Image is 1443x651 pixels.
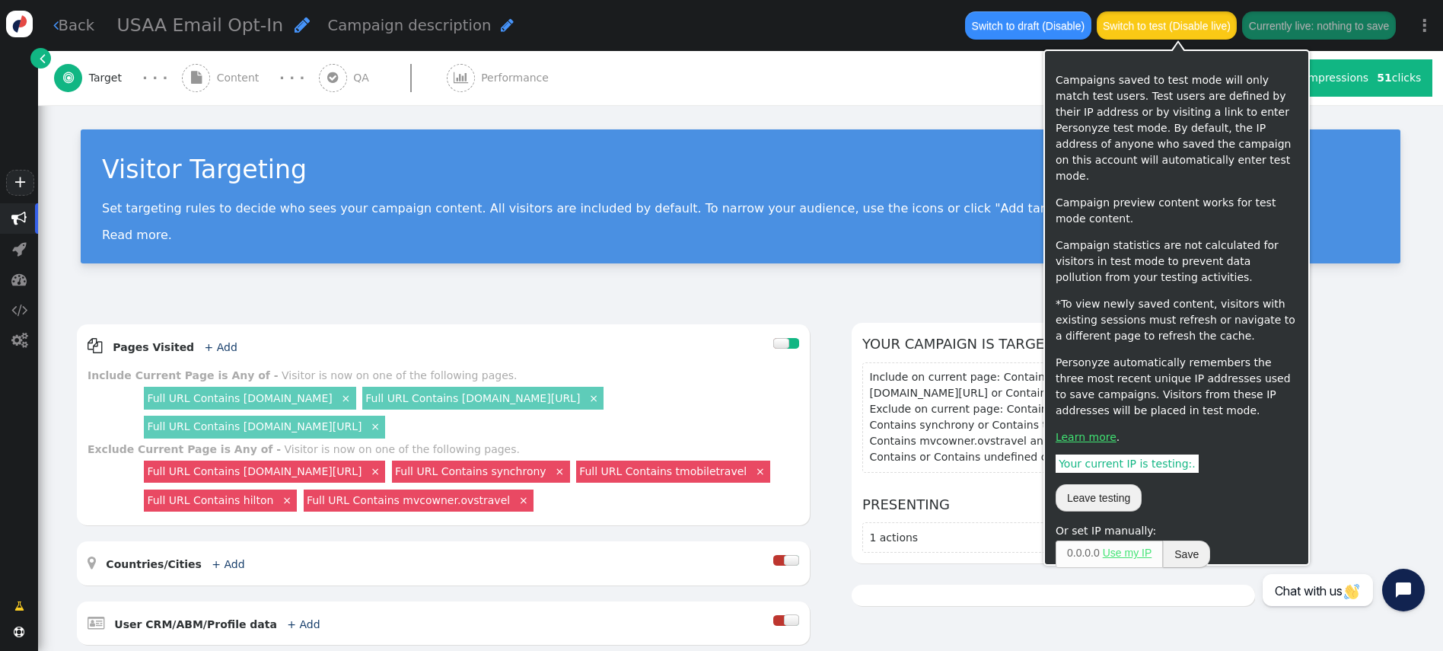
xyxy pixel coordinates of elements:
[1085,547,1091,559] span: 0
[106,558,202,570] b: Countries/Cities
[1242,11,1395,39] button: Currently live: nothing to save
[965,11,1091,39] button: Switch to draft (Disable)
[1056,355,1298,419] p: Personyze automatically remembers the three most recent unique IP addresses used to save campaign...
[11,272,27,287] span: 
[1377,72,1421,84] span: clicks
[11,302,27,318] span: 
[395,465,546,477] a: Full URL Contains synchrony
[14,627,24,637] span: 
[1377,72,1391,84] b: 51
[285,443,520,455] div: Visitor is now on one of the following pages.
[14,598,24,614] span: 
[295,16,310,34] span: 
[53,18,59,33] span: 
[88,443,281,455] b: Exclude Current Page is Any of -
[307,494,510,506] a: Full URL Contains mvcowner.ovstravel
[88,369,279,381] b: Include Current Page is Any of -
[88,558,269,570] a:  Countries/Cities + Add
[88,555,96,570] span: 
[117,14,284,36] span: USAA Email Opt-In
[1282,72,1368,84] span: impressions
[63,72,74,84] span: 
[1056,429,1298,445] p: .
[212,558,244,570] a: + Add
[11,333,27,348] span: 
[1056,523,1298,539] div: Or set IP manually:
[328,17,492,34] span: Campaign description
[319,51,447,105] a:  QA
[88,338,103,353] span: 
[30,48,51,69] a: 
[54,51,182,105] a:  Target · · ·
[553,464,566,477] a: ×
[279,68,304,88] div: · · ·
[147,392,332,404] a: Full URL Contains [DOMAIN_NAME]
[1103,547,1152,559] a: Use my IP
[147,494,273,506] a: Full URL Contains hilton
[1163,541,1210,568] button: Save
[327,72,338,84] span: 
[280,493,294,506] a: ×
[1056,296,1298,344] p: *To view newly saved content, visitors with existing sessions must refresh or navigate to a diffe...
[1094,547,1100,559] span: 0
[53,14,95,37] a: Back
[147,420,362,432] a: Full URL Contains [DOMAIN_NAME][URL]
[447,51,583,105] a:  Performance
[1076,547,1082,559] span: 0
[753,464,767,477] a: ×
[517,493,530,506] a: ×
[287,618,320,630] a: + Add
[12,241,27,257] span: 
[862,494,1244,515] h6: Presenting
[1056,541,1163,568] span: . . .
[40,50,46,66] span: 
[1056,431,1116,443] a: Learn more
[353,70,375,86] span: QA
[454,72,468,84] span: 
[88,618,345,630] a:  User CRM/ABM/Profile data + Add
[6,170,33,196] a: +
[182,51,319,105] a:  Content · · ·
[89,70,129,86] span: Target
[113,341,194,353] b: Pages Visited
[1406,3,1443,48] a: ⋮
[501,18,514,33] span: 
[481,70,555,86] span: Performance
[4,592,35,620] a: 
[1056,195,1298,227] p: Campaign preview content works for test mode content.
[88,341,262,353] a:  Pages Visited + Add
[6,11,33,37] img: logo-icon.svg
[102,151,1379,189] div: Visitor Targeting
[339,391,352,404] a: ×
[1097,11,1238,39] button: Switch to test (Disable live)
[869,531,918,544] span: 1 actions
[862,362,1244,473] section: Include on current page: Contains [DOMAIN_NAME] or Contains [DOMAIN_NAME][URL] or Contains [DOMAI...
[282,369,517,381] div: Visitor is now on one of the following pages.
[114,618,277,630] b: User CRM/ABM/Profile data
[1056,238,1298,286] p: Campaign statistics are not calculated for visitors in test mode to prevent data pollution from y...
[365,392,580,404] a: Full URL Contains [DOMAIN_NAME][URL]
[142,68,167,88] div: · · ·
[191,72,202,84] span: 
[1056,484,1142,512] button: Leave testing
[1067,547,1073,559] span: 0
[217,70,266,86] span: Content
[102,201,1379,215] p: Set targeting rules to decide who sees your campaign content. All visitors are included by defaul...
[587,391,600,404] a: ×
[579,465,747,477] a: Full URL Contains tmobiletravel
[368,464,382,477] a: ×
[11,211,27,226] span: 
[1056,72,1298,184] p: Campaigns saved to test mode will only match test users. Test users are defined by their IP addre...
[205,341,237,353] a: + Add
[368,419,382,432] a: ×
[862,333,1244,354] h6: Your campaign is targeting
[102,228,172,242] a: Read more.
[147,465,362,477] a: Full URL Contains [DOMAIN_NAME][URL]
[1056,455,1199,473] span: Your current IP is testing: .
[88,615,104,630] span: 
